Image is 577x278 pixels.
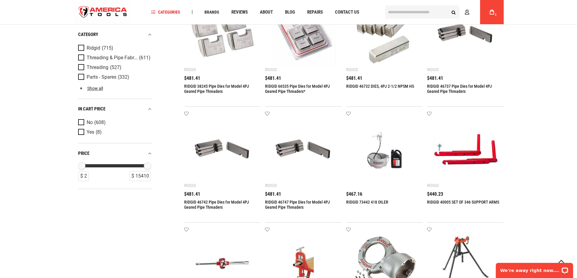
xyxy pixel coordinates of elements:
[260,10,273,15] span: About
[78,45,151,51] a: Ridgid (715)
[492,259,577,278] iframe: LiveChat chat widget
[190,2,255,66] img: RIDGID 38245 Pipe Dies for Model 4PJ Geared Pipe Threaders
[304,8,326,16] a: Repairs
[265,183,277,188] div: Ridgid
[257,8,276,16] a: About
[87,74,116,80] span: Parts - Spares
[184,84,249,94] a: RIDGID 38245 Pipe Dies for Model 4PJ Geared Pipe Threaders
[448,6,459,18] button: Search
[78,171,89,181] div: $ 2
[78,31,152,39] div: category
[130,171,151,181] div: $ 15410
[184,183,196,188] div: Ridgid
[102,46,113,51] span: (715)
[118,75,129,80] span: (332)
[96,130,102,135] span: (8)
[427,200,499,204] a: RIDGID 40005 SET OF 346 SUPPORT ARMS
[202,8,222,16] a: Brands
[427,67,439,72] div: Ridgid
[184,200,249,210] a: RIDGID 46742 Pipe Dies for Model 4PJ Geared Pipe Threaders
[74,1,132,24] img: America Tools
[346,84,414,89] a: RIDGID 46732 DIES, 4PJ 2-1/2 NPSM HS
[332,8,362,16] a: Contact Us
[78,86,103,91] a: Show all
[148,8,183,16] a: Categories
[229,8,250,16] a: Reviews
[307,10,323,15] span: Repairs
[346,192,362,197] span: $467.16
[427,76,443,81] span: $481.41
[433,2,498,66] img: RIDGID 46737 Pipe Dies for Model 4PJ Geared Pipe Threaders
[87,55,138,61] span: Threading & Pipe Fabrication
[271,117,336,182] img: RIDGID 46747 Pipe Dies for Model 4PJ Geared Pipe Threaders
[352,2,417,66] img: RIDGID 46732 DIES, 4PJ 2-1/2 NPSM HS
[78,149,152,158] div: price
[94,120,106,125] span: (608)
[110,65,121,70] span: (527)
[87,120,93,125] span: No
[427,84,492,94] a: RIDGID 46737 Pipe Dies for Model 4PJ Geared Pipe Threaders
[346,200,388,204] a: RIDGID 73442 418 OILER
[78,64,151,71] a: Threading (527)
[184,76,200,81] span: $481.41
[433,117,498,182] img: RIDGID 40005 SET OF 346 SUPPORT ARMS
[231,10,248,15] span: Reviews
[78,74,151,80] a: Parts - Spares (332)
[87,129,94,135] span: Yes
[151,10,180,14] span: Categories
[427,192,443,197] span: $440.23
[204,10,219,14] span: Brands
[74,1,132,24] a: store logo
[190,117,255,182] img: RIDGID 46742 Pipe Dies for Model 4PJ Geared Pipe Threaders
[335,10,359,15] span: Contact Us
[184,192,200,197] span: $481.41
[495,13,497,16] span: 1
[184,67,196,72] div: Ridgid
[265,200,330,210] a: RIDGID 46747 Pipe Dies for Model 4PJ Geared Pipe Threaders
[87,65,108,70] span: Threading
[78,119,151,126] a: No (608)
[87,45,100,51] span: Ridgid
[352,117,417,182] img: RIDGID 73442 418 OILER
[78,129,151,136] a: Yes (8)
[427,183,439,188] div: Ridgid
[78,24,152,189] div: Product Filters
[78,105,152,113] div: In cart price
[346,76,362,81] span: $481.41
[265,67,277,72] div: Ridgid
[265,84,330,94] a: RIDGID 66535 Pipe Dies for Model 4PJ Geared Pipe Threaders*
[265,192,281,197] span: $481.41
[265,76,281,81] span: $481.41
[139,55,151,61] span: (611)
[285,10,295,15] span: Blog
[78,54,151,61] a: Threading & Pipe Fabrication (611)
[282,8,298,16] a: Blog
[346,67,358,72] div: Ridgid
[271,2,336,66] img: RIDGID 66535 Pipe Dies for Model 4PJ Geared Pipe Threaders*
